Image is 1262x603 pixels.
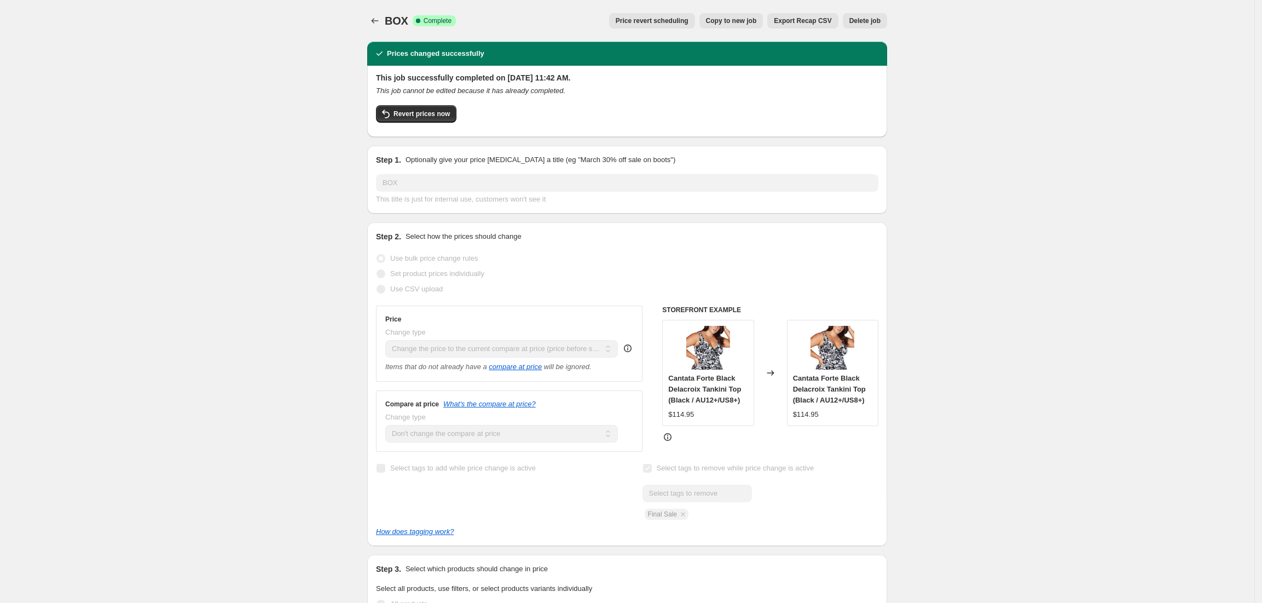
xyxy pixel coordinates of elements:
[376,564,401,575] h2: Step 3.
[376,87,565,95] i: This job cannot be edited because it has already completed.
[385,363,487,371] i: Items that do not already have a
[376,72,878,83] h2: This job successfully completed on [DATE] 11:42 AM.
[385,413,426,421] span: Change type
[642,485,752,502] input: Select tags to remove
[376,527,454,536] a: How does tagging work?
[390,269,484,278] span: Set product prices individually
[774,16,831,25] span: Export Recap CSV
[385,328,426,336] span: Change type
[376,154,401,165] h2: Step 1.
[390,254,478,262] span: Use bulk price change rules
[424,16,451,25] span: Complete
[376,231,401,242] h2: Step 2.
[793,374,866,404] span: Cantata Forte Black Delacroix Tankini Top (Black / AU12+/US8+)
[376,105,456,123] button: Revert prices now
[616,16,688,25] span: Price revert scheduling
[622,343,633,354] div: help
[489,363,542,371] button: compare at price
[385,400,439,409] h3: Compare at price
[609,13,695,28] button: Price revert scheduling
[706,16,757,25] span: Copy to new job
[686,326,730,370] img: S20-AT3721CF-DelacroixTankiniTop-CROSSOVERMULTIFITTANKINITOP-CANTATAFORTE-Artesands-curvy-plus-si...
[376,584,592,593] span: Select all products, use filters, or select products variants individually
[406,231,522,242] p: Select how the prices should change
[406,564,548,575] p: Select which products should change in price
[390,285,443,293] span: Use CSV upload
[376,195,546,203] span: This title is just for internal use, customers won't see it
[376,174,878,192] input: 30% off holiday sale
[668,374,741,404] span: Cantata Forte Black Delacroix Tankini Top (Black / AU12+/US8+)
[544,363,592,371] i: will be ignored.
[793,409,819,420] div: $114.95
[443,400,536,408] button: What's the compare at price?
[843,13,887,28] button: Delete job
[406,154,675,165] p: Optionally give your price [MEDICAL_DATA] a title (eg "March 30% off sale on boots")
[662,306,878,314] h6: STOREFRONT EXAMPLE
[393,110,450,118] span: Revert prices now
[385,15,408,27] span: BOX
[767,13,838,28] button: Export Recap CSV
[390,464,536,472] span: Select tags to add while price change is active
[387,48,484,59] h2: Prices changed successfully
[699,13,763,28] button: Copy to new job
[849,16,881,25] span: Delete job
[367,13,383,28] button: Price change jobs
[657,464,814,472] span: Select tags to remove while price change is active
[385,315,401,324] h3: Price
[811,326,854,370] img: S20-AT3721CF-DelacroixTankiniTop-CROSSOVERMULTIFITTANKINITOP-CANTATAFORTE-Artesands-curvy-plus-si...
[668,409,694,420] div: $114.95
